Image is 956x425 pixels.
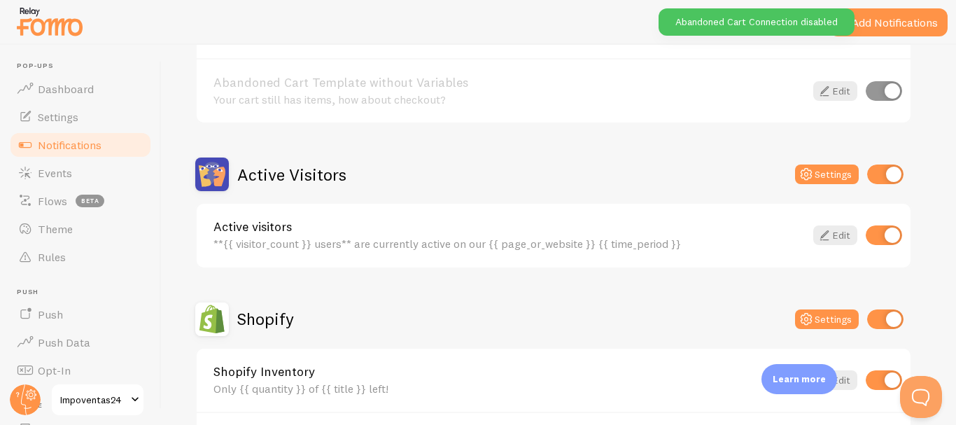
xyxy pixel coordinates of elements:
[213,382,805,395] div: Only {{ quantity }} of {{ title }} left!
[38,222,73,236] span: Theme
[795,309,859,329] button: Settings
[8,243,153,271] a: Rules
[195,302,229,336] img: Shopify
[213,237,805,250] div: **{{ visitor_count }} users** are currently active on our {{ page_or_website }} {{ time_period }}
[900,376,942,418] iframe: Help Scout Beacon - Open
[17,62,153,71] span: Pop-ups
[8,159,153,187] a: Events
[38,110,78,124] span: Settings
[761,364,837,394] div: Learn more
[237,308,294,330] h2: Shopify
[813,81,857,101] a: Edit
[8,328,153,356] a: Push Data
[76,195,104,207] span: beta
[38,363,71,377] span: Opt-In
[38,250,66,264] span: Rules
[659,8,855,36] div: Abandoned Cart Connection disabled
[213,76,805,89] a: Abandoned Cart Template without Variables
[38,194,67,208] span: Flows
[60,391,127,408] span: Impoventas24
[8,300,153,328] a: Push
[17,288,153,297] span: Push
[38,138,101,152] span: Notifications
[8,215,153,243] a: Theme
[8,75,153,103] a: Dashboard
[195,158,229,191] img: Active Visitors
[38,82,94,96] span: Dashboard
[213,221,805,233] a: Active visitors
[38,335,90,349] span: Push Data
[213,365,805,378] a: Shopify Inventory
[15,4,85,39] img: fomo-relay-logo-orange.svg
[813,370,857,390] a: Edit
[8,187,153,215] a: Flows beta
[50,383,145,417] a: Impoventas24
[8,103,153,131] a: Settings
[813,225,857,245] a: Edit
[38,307,63,321] span: Push
[38,166,72,180] span: Events
[237,164,346,186] h2: Active Visitors
[213,93,805,106] div: Your cart still has items, how about checkout?
[795,165,859,184] button: Settings
[773,372,826,386] p: Learn more
[8,131,153,159] a: Notifications
[8,356,153,384] a: Opt-In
